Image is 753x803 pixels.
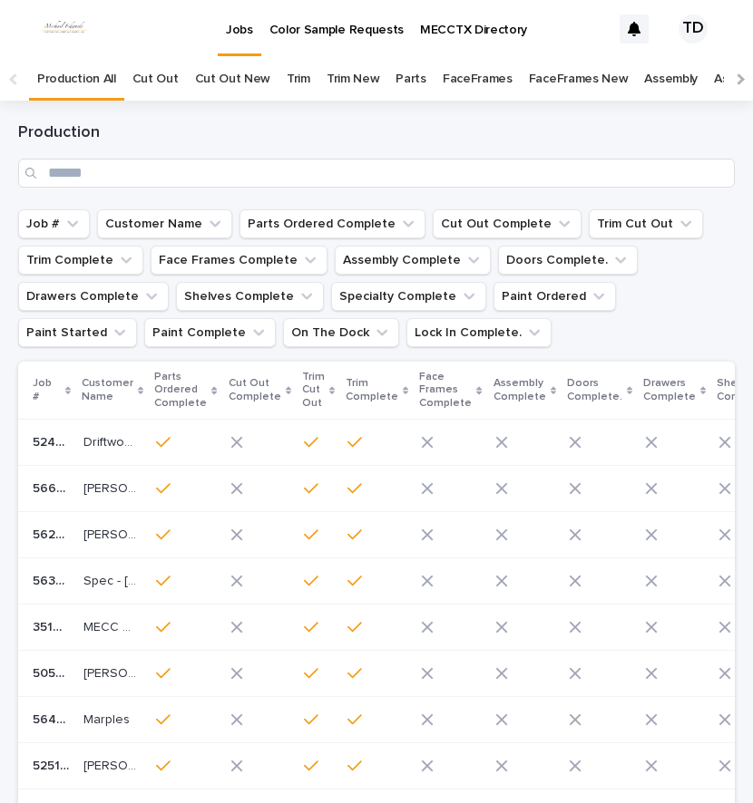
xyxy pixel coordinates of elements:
button: On The Dock [283,318,399,347]
p: Drawers Complete [643,373,696,407]
a: FaceFrames [443,58,513,101]
p: Trim Complete [346,373,398,407]
p: Driftwood Modern [83,431,141,450]
p: Face Frames Complete [419,367,472,413]
p: Marples [83,709,133,728]
p: MECC SHOWROOM 9 Fix [83,616,141,635]
p: 5624-F1 [33,524,73,543]
a: Assembly [644,58,698,101]
a: Production All [37,58,116,101]
a: Parts [396,58,425,101]
button: Shelves Complete [176,282,324,311]
button: Specialty Complete [331,282,486,311]
a: Trim [287,58,310,101]
p: Spec - 41 Tennis Lane [83,570,141,589]
p: Crossland Game House [83,755,141,774]
a: Trim New [327,58,380,101]
a: FaceFrames New [529,58,629,101]
p: Doors Complete. [567,373,622,407]
p: 5668-01 [33,478,73,497]
p: Trim Cut Out [302,367,325,413]
p: 3514-F5 [33,616,73,635]
p: 5638-F1 [33,570,73,589]
button: Paint Complete [144,318,276,347]
p: Job # [33,373,61,407]
p: Assembly Complete [494,373,546,407]
a: Cut Out [132,58,179,101]
button: Face Frames Complete [151,246,328,275]
button: Paint Ordered [494,282,616,311]
button: Customer Name [97,209,232,238]
button: Paint Started [18,318,137,347]
p: Parts Ordered Complete [154,367,207,413]
p: 5251-F1 [33,755,73,774]
p: 5241-F1 [33,431,73,450]
button: Assembly Complete [335,246,491,275]
p: Customer Name [82,373,133,407]
button: Doors Complete. [498,246,638,275]
button: Trim Cut Out [589,209,703,238]
input: Search [18,159,735,188]
button: Trim Complete [18,246,143,275]
p: Cantu, Ismael [83,524,141,543]
a: Cut Out New [195,58,271,101]
button: Lock In Complete. [406,318,552,347]
p: Katee Haile [83,663,141,682]
button: Cut Out Complete [433,209,582,238]
p: 5643-F1 [33,709,73,728]
button: Parts Ordered Complete [240,209,425,238]
img: dhEtdSsQReaQtgKTuLrt [36,11,93,47]
div: TD [679,15,708,44]
button: Job # [18,209,90,238]
h1: Production [18,122,735,144]
p: Cut Out Complete [229,373,281,407]
p: Stanton Samples [83,478,141,497]
button: Drawers Complete [18,282,169,311]
p: 5052-A2 [33,663,73,682]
